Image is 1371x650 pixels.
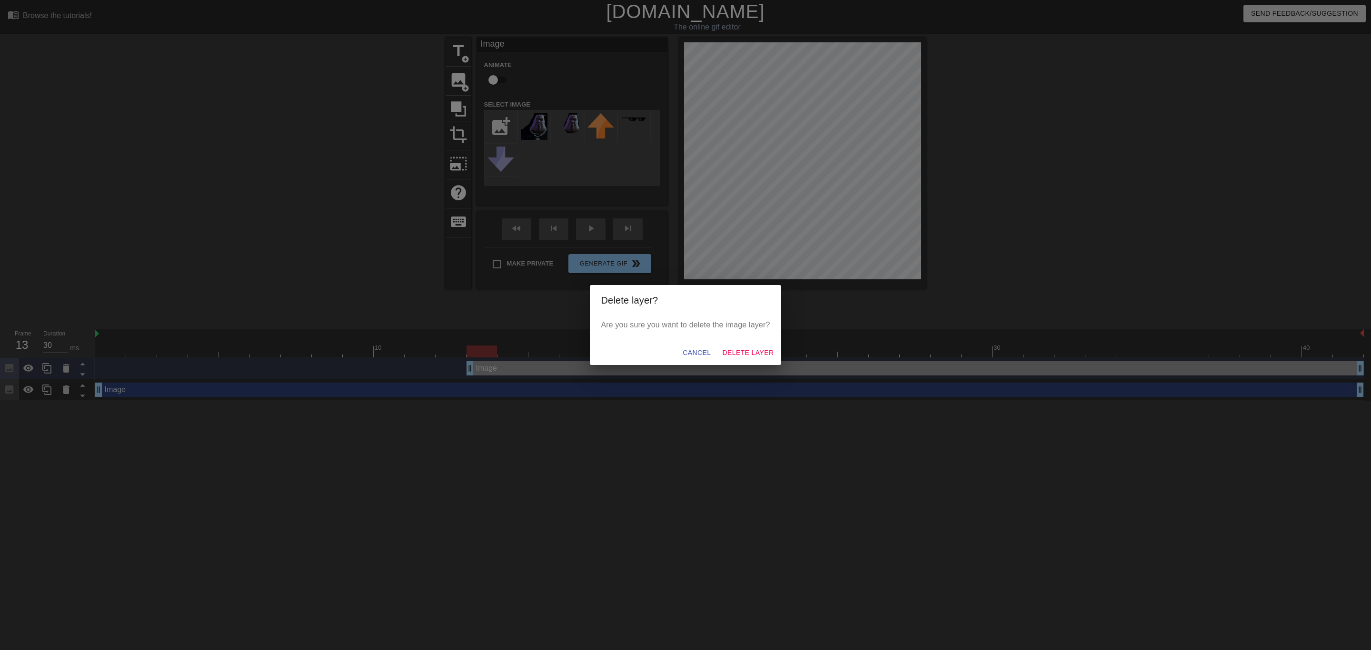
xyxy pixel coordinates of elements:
span: Cancel [683,347,711,359]
button: Delete Layer [718,344,777,362]
h2: Delete layer? [601,293,770,308]
p: Are you sure you want to delete the image layer? [601,319,770,331]
span: Delete Layer [722,347,774,359]
button: Cancel [679,344,715,362]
